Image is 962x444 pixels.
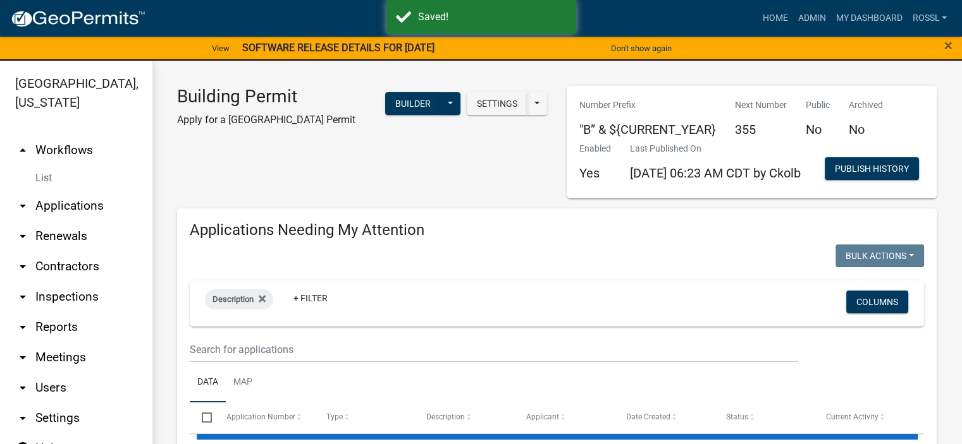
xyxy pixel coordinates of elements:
[15,380,30,395] i: arrow_drop_down
[579,165,611,181] h5: Yes
[825,164,919,174] wm-modal-confirm: Workflow Publish History
[15,320,30,335] i: arrow_drop_down
[714,402,814,433] datatable-header-cell: Status
[726,412,748,421] span: Status
[792,6,830,30] a: Admin
[806,122,830,137] h5: No
[836,244,924,267] button: Bulk Actions
[177,112,355,128] p: Apply for a [GEOGRAPHIC_DATA] Permit
[757,6,792,30] a: Home
[15,143,30,158] i: arrow_drop_up
[226,363,260,403] a: Map
[830,6,907,30] a: My Dashboard
[814,402,914,433] datatable-header-cell: Current Activity
[467,92,527,115] button: Settings
[630,142,801,155] p: Last Published On
[414,402,514,433] datatable-header-cell: Description
[190,402,214,433] datatable-header-cell: Select
[207,38,235,59] a: View
[944,37,953,54] span: ×
[213,294,254,304] span: Description
[825,157,919,180] button: Publish History
[907,6,952,30] a: RossL
[242,42,435,54] strong: SOFTWARE RELEASE DETAILS FOR [DATE]
[314,402,414,433] datatable-header-cell: Type
[426,412,465,421] span: Description
[849,122,883,137] h5: No
[826,412,879,421] span: Current Activity
[606,38,677,59] button: Don't show again
[526,412,559,421] span: Applicant
[15,229,30,244] i: arrow_drop_down
[514,402,614,433] datatable-header-cell: Applicant
[15,350,30,365] i: arrow_drop_down
[735,99,787,112] p: Next Number
[579,142,611,155] p: Enabled
[579,99,716,112] p: Number Prefix
[15,259,30,274] i: arrow_drop_down
[15,411,30,426] i: arrow_drop_down
[630,165,801,181] span: [DATE] 06:23 AM CDT by Ckolb
[418,9,567,25] div: Saved!
[190,363,226,403] a: Data
[190,221,924,239] h4: Applications Needing My Attention
[806,99,830,112] p: Public
[15,289,30,304] i: arrow_drop_down
[283,287,338,309] a: + Filter
[15,198,30,213] i: arrow_drop_down
[385,92,441,115] button: Builder
[177,86,355,107] h3: Building Permit
[214,402,314,433] datatable-header-cell: Application Number
[190,337,798,363] input: Search for applications
[944,38,953,53] button: Close
[226,412,295,421] span: Application Number
[579,122,716,137] h5: "B” & ${CURRENT_YEAR}
[849,99,883,112] p: Archived
[326,412,343,421] span: Type
[735,122,787,137] h5: 355
[614,402,714,433] datatable-header-cell: Date Created
[846,291,908,313] button: Columns
[626,412,670,421] span: Date Created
